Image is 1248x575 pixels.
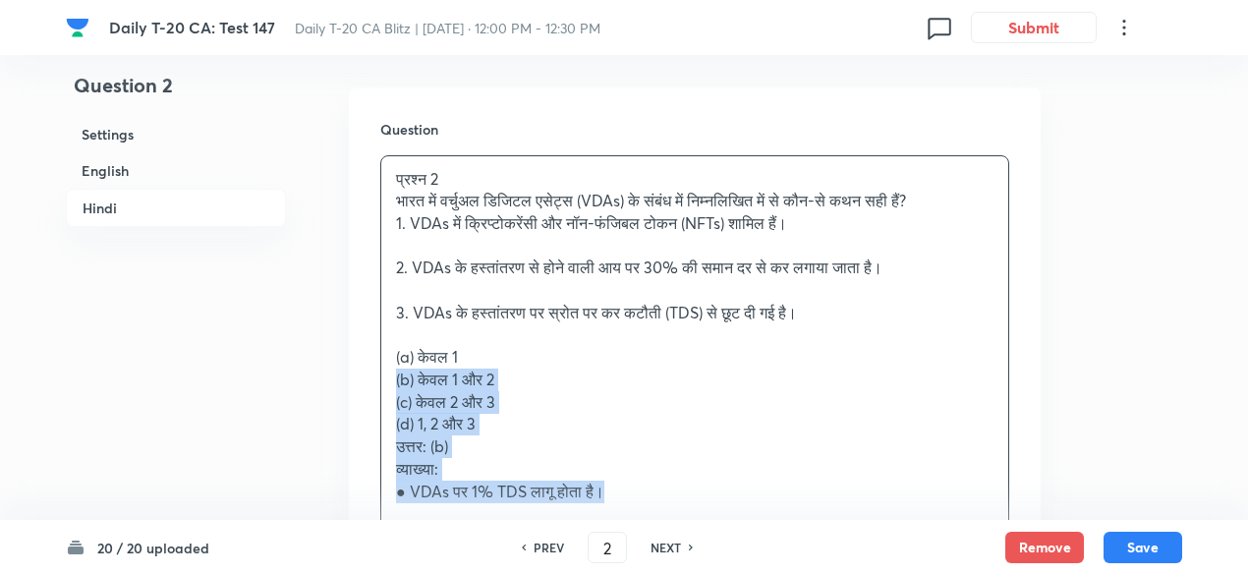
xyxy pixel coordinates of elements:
[396,190,993,212] p: भारत में वर्चुअल डिजिटल एसेट्स (VDAs) के संबंध में निम्नलिखित में से कौन-से कथन सही हैं?
[396,369,993,391] p: (b) केवल 1 और 2
[971,12,1097,43] button: Submit
[380,119,1009,140] h6: Question
[396,302,993,324] p: 3. VDAs के हस्तांतरण पर स्रोत पर कर कटौती (TDS) से छूट दी गई है।
[109,17,275,37] span: Daily T-20 CA: Test 147
[66,116,286,152] h6: Settings
[1104,532,1182,563] button: Save
[396,413,993,435] p: (d) 1, 2 और 3
[66,16,93,39] a: Company Logo
[396,458,993,481] p: व्याख्या:
[66,16,89,39] img: Company Logo
[66,152,286,189] h6: English
[396,257,993,279] p: 2. VDAs के हस्तांतरण से होने वाली आय पर 30% की समान दर से कर लगाया जाता है।
[651,539,681,556] h6: NEXT
[396,481,993,503] p: ● VDAs पर 1% TDS लागू होता है।
[396,346,993,369] p: (a) केवल 1
[396,391,993,414] p: (c) केवल 2 और 3
[396,212,993,235] p: 1. VDAs में क्रिप्टोकरेंसी और नॉन-फंजिबल टोकन (NFTs) शामिल हैं।
[66,189,286,227] h6: Hindi
[97,538,209,558] h6: 20 / 20 uploaded
[396,435,993,458] p: उत्तर: (b)
[396,168,993,191] p: प्रश्न 2
[295,19,600,37] span: Daily T-20 CA Blitz | [DATE] · 12:00 PM - 12:30 PM
[66,71,286,116] h4: Question 2
[1005,532,1084,563] button: Remove
[534,539,564,556] h6: PREV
